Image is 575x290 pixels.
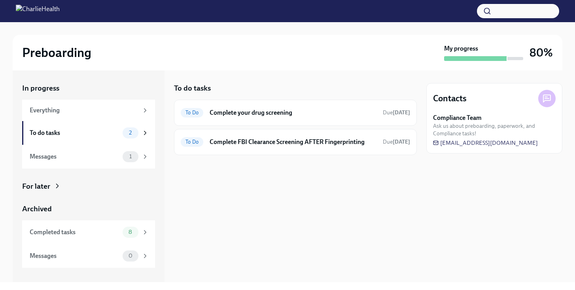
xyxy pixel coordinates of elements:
strong: Compliance Team [433,114,482,122]
div: To do tasks [30,129,119,137]
a: In progress [22,83,155,93]
span: 8 [124,229,137,235]
div: Completed tasks [30,228,119,237]
span: 2 [124,130,136,136]
strong: [DATE] [393,138,410,145]
span: Due [383,138,410,145]
a: Archived [22,204,155,214]
span: October 6th, 2025 09:00 [383,138,410,146]
a: To DoComplete your drug screeningDue[DATE] [181,106,410,119]
a: To do tasks2 [22,121,155,145]
a: Messages0 [22,244,155,268]
div: Messages [30,252,119,260]
a: Everything [22,100,155,121]
strong: [DATE] [393,109,410,116]
h3: 80% [530,45,553,60]
span: 1 [125,154,136,159]
span: October 3rd, 2025 09:00 [383,109,410,116]
div: For later [22,181,50,191]
a: [EMAIL_ADDRESS][DOMAIN_NAME] [433,139,538,147]
img: CharlieHealth [16,5,60,17]
div: Messages [30,152,119,161]
span: To Do [181,110,203,116]
span: 0 [124,253,137,259]
a: Completed tasks8 [22,220,155,244]
a: For later [22,181,155,191]
h2: Preboarding [22,45,91,61]
h5: To do tasks [174,83,211,93]
h6: Complete your drug screening [210,108,376,117]
span: Due [383,109,410,116]
div: Everything [30,106,138,115]
span: Ask us about preboarding, paperwork, and Compliance tasks! [433,122,556,137]
span: To Do [181,139,203,145]
h4: Contacts [433,93,467,104]
a: Messages1 [22,145,155,169]
h6: Complete FBI Clearance Screening AFTER Fingerprinting [210,138,376,146]
a: To DoComplete FBI Clearance Screening AFTER FingerprintingDue[DATE] [181,136,410,148]
strong: My progress [444,44,478,53]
